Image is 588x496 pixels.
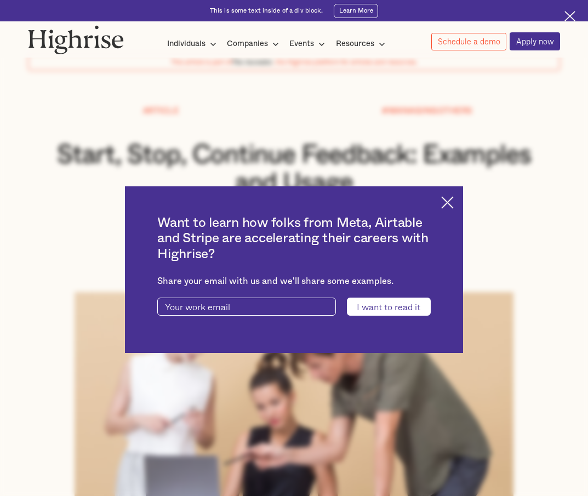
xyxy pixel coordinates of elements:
[157,298,431,316] form: current-ascender-blog-article-modal-form
[227,37,282,50] div: Companies
[157,298,336,316] input: Your work email
[157,276,431,287] div: Share your email with us and we'll share some examples.
[431,33,506,50] a: Schedule a demo
[564,11,575,22] img: Cross icon
[167,37,220,50] div: Individuals
[210,7,323,15] div: This is some text inside of a div block.
[289,37,314,50] div: Events
[334,4,378,18] a: Learn More
[28,25,124,54] img: Highrise logo
[227,37,268,50] div: Companies
[441,196,454,209] img: Cross icon
[157,215,431,263] h2: Want to learn how folks from Meta, Airtable and Stripe are accelerating their careers with Highrise?
[336,37,389,50] div: Resources
[347,298,431,316] input: I want to read it
[289,37,328,50] div: Events
[167,37,205,50] div: Individuals
[336,37,374,50] div: Resources
[510,32,560,50] a: Apply now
